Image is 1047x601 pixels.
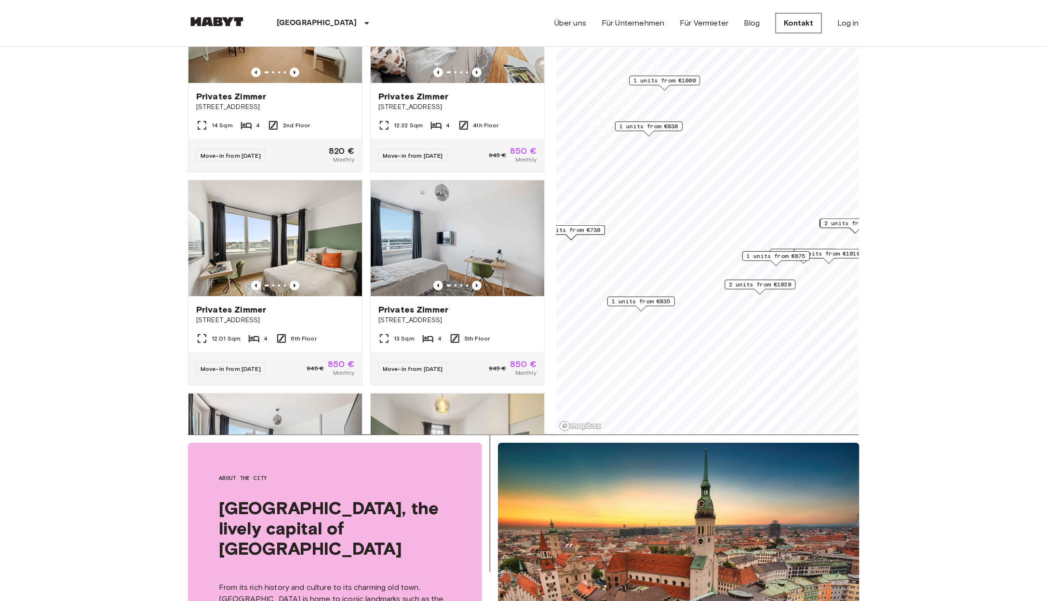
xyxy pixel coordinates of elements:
[607,297,675,312] div: Map marker
[510,147,537,155] span: 850 €
[433,68,443,77] button: Previous image
[196,102,354,112] span: [STREET_ADDRESS]
[798,249,860,258] span: 1 units from €1010
[744,17,760,29] a: Blog
[559,421,602,432] a: Mapbox logo
[333,155,354,164] span: Monthly
[472,68,482,77] button: Previous image
[251,68,261,77] button: Previous image
[729,280,792,289] span: 2 units from €1020
[371,394,544,509] img: Marketing picture of unit DE-02-007-006-03HF
[196,304,266,315] span: Privates Zimmer
[510,360,537,369] span: 850 €
[188,180,362,296] img: Marketing picture of unit DE-02-021-002-02HF
[383,152,443,159] span: Move-in from [DATE]
[188,180,362,385] a: Marketing picture of unit DE-02-021-002-02HFPrevious imagePrevious imagePrivates Zimmer[STREET_AD...
[747,252,805,260] span: 1 units from €875
[212,334,241,343] span: 12.01 Sqm
[212,121,233,130] span: 14 Sqm
[251,281,261,290] button: Previous image
[394,121,423,130] span: 12.32 Sqm
[196,315,354,325] span: [STREET_ADDRESS]
[770,249,837,264] div: Map marker
[489,364,506,373] span: 945 €
[188,394,362,509] img: Marketing picture of unit DE-02-022-002-02HF
[277,17,357,29] p: [GEOGRAPHIC_DATA]
[820,219,891,233] div: Map marker
[370,393,545,599] a: Marketing picture of unit DE-02-007-006-03HFPrevious imagePrevious imagePrivates Zimmer[STREET_AD...
[776,13,822,33] a: Kontakt
[370,180,545,385] a: Marketing picture of unit DE-02-022-004-04HFPrevious imagePrevious imagePrivates Zimmer[STREET_AD...
[371,180,544,296] img: Marketing picture of unit DE-02-022-004-04HF
[825,219,887,228] span: 2 units from €1000
[219,498,451,559] span: [GEOGRAPHIC_DATA], the lively capital of [GEOGRAPHIC_DATA]
[446,121,450,130] span: 4
[612,297,671,306] span: 1 units from €835
[383,365,443,372] span: Move-in from [DATE]
[602,17,664,29] a: Für Unternehmen
[630,76,700,91] div: Map marker
[615,122,683,137] div: Map marker
[489,151,506,160] span: 945 €
[290,281,299,290] button: Previous image
[264,334,268,343] span: 4
[378,304,448,315] span: Privates Zimmer
[328,360,354,369] span: 850 €
[515,369,537,377] span: Monthly
[196,91,266,102] span: Privates Zimmer
[794,249,865,264] div: Map marker
[438,334,442,343] span: 4
[378,91,448,102] span: Privates Zimmer
[619,122,678,131] span: 1 units from €830
[554,17,586,29] a: Über uns
[329,147,354,155] span: 820 €
[537,225,605,240] div: Map marker
[291,334,317,343] span: 6th Floor
[283,121,310,130] span: 2nd Floor
[201,365,261,372] span: Move-in from [DATE]
[542,226,601,234] span: 1 units from €730
[472,281,482,290] button: Previous image
[201,152,261,159] span: Move-in from [DATE]
[378,315,537,325] span: [STREET_ADDRESS]
[307,364,324,373] span: 945 €
[634,76,696,85] span: 1 units from €1000
[473,121,499,130] span: 4th Floor
[378,102,537,112] span: [STREET_ADDRESS]
[290,68,299,77] button: Previous image
[465,334,490,343] span: 5th Floor
[837,17,859,29] a: Log in
[680,17,728,29] a: Für Vermieter
[394,334,415,343] span: 13 Sqm
[515,155,537,164] span: Monthly
[256,121,260,130] span: 4
[219,474,451,482] span: About the city
[433,281,443,290] button: Previous image
[188,393,362,599] a: Marketing picture of unit DE-02-022-002-02HFPrevious imagePrevious imagePrivates Zimmer[STREET_AD...
[774,249,833,258] span: 2 units from €820
[742,251,810,266] div: Map marker
[333,369,354,377] span: Monthly
[188,17,246,27] img: Habyt
[725,280,796,295] div: Map marker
